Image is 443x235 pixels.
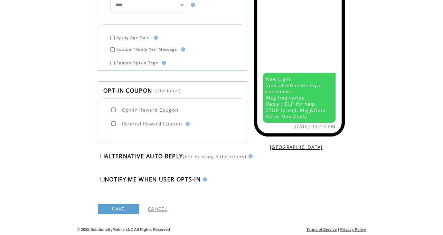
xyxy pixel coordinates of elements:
span: | [338,227,339,232]
span: New Light Special offers for loyal customers Msg freq varies Reply HELP for help. STOP to end. Ms... [266,76,326,120]
a: Privacy Policy [340,227,366,232]
a: CANCEL [148,206,167,212]
span: Opt-in Reward Coupon [122,107,179,113]
img: help.gif [152,36,158,40]
a: [GEOGRAPHIC_DATA] [270,144,323,150]
a: SAVE [98,204,139,214]
span: Custom 'Reply Yes' Message [116,47,177,52]
span: OPT-IN COUPON [103,87,152,94]
span: © 2025 SolutionsByMobile LLC All Rights Reserved [77,227,170,232]
span: Apply Age Gate [116,35,150,40]
span: Enable Opt-in Tags [116,60,158,65]
span: ALTERNATIVE AUTO REPLY [105,152,183,160]
img: help.gif [160,61,166,65]
img: help.gif [189,3,195,7]
span: Referral Reward Coupon [122,121,182,127]
a: Terms of Service [307,227,337,232]
img: help.gif [246,154,253,158]
span: NOTIFY ME WHEN USER OPTS-IN [105,176,201,183]
img: help.gif [179,47,185,51]
span: (Optional) [155,87,181,94]
span: (For Existing Subscribers) [183,153,246,160]
img: help.gif [183,122,190,126]
img: help.gif [201,177,207,181]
